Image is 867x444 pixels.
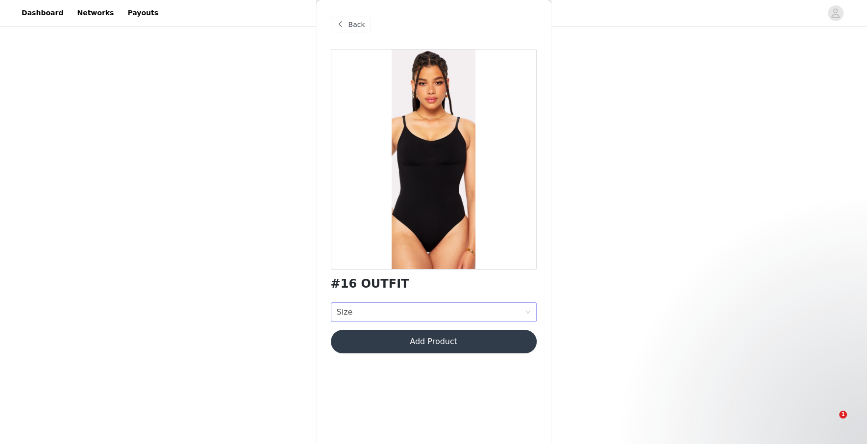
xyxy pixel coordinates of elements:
[819,411,842,434] iframe: Intercom live chat
[331,277,409,291] h1: #16 OUTFIT
[337,303,353,321] div: Size
[348,20,365,30] span: Back
[671,349,867,418] iframe: Intercom notifications message
[525,309,531,316] i: icon: down
[71,2,120,24] a: Networks
[16,2,69,24] a: Dashboard
[331,330,537,353] button: Add Product
[122,2,164,24] a: Payouts
[831,5,840,21] div: avatar
[839,411,847,419] span: 1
